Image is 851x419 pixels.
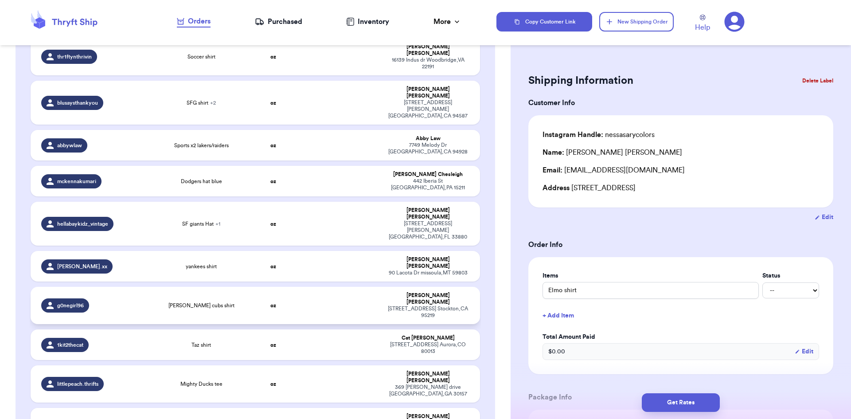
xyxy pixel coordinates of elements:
[386,135,469,142] div: Abby Law
[57,142,82,149] span: abbywlaw
[168,302,234,309] span: [PERSON_NAME] cubs shirt
[795,347,813,356] button: Edit
[180,380,223,388] span: Mighty Ducks tee
[695,15,710,33] a: Help
[528,239,833,250] h3: Order Info
[543,167,562,174] span: Email:
[270,100,276,106] strong: oz
[386,384,469,397] div: 369 [PERSON_NAME] drive [GEOGRAPHIC_DATA] , GA 30157
[255,16,302,27] a: Purchased
[57,302,84,309] span: g0negirl96
[543,183,819,193] div: [STREET_ADDRESS]
[386,142,469,155] div: 7749 Melody Dr [GEOGRAPHIC_DATA] , CA 94928
[799,71,837,90] button: Delete Label
[543,271,759,280] label: Items
[543,165,819,176] div: [EMAIL_ADDRESS][DOMAIN_NAME]
[386,270,469,276] div: 90 Lacota Dr missoula , MT 59803
[528,98,833,108] h3: Customer Info
[386,256,469,270] div: [PERSON_NAME] [PERSON_NAME]
[386,86,469,99] div: [PERSON_NAME] [PERSON_NAME]
[270,143,276,148] strong: oz
[386,341,469,355] div: [STREET_ADDRESS] Aurora , CO 80013
[174,142,229,149] span: Sports x2 lakers/raiders
[186,263,217,270] span: yankees shirt
[57,341,83,349] span: 1kit2thecat
[386,178,469,191] div: 442 Iberia St [GEOGRAPHIC_DATA] , PA 15211
[386,220,469,240] div: [STREET_ADDRESS][PERSON_NAME] [GEOGRAPHIC_DATA] , FL 33880
[543,149,564,156] span: Name:
[270,381,276,387] strong: oz
[386,335,469,341] div: Cat [PERSON_NAME]
[386,292,469,305] div: [PERSON_NAME] [PERSON_NAME]
[543,131,603,138] span: Instagram Handle:
[548,347,565,356] span: $ 0.00
[270,264,276,269] strong: oz
[539,306,823,325] button: + Add Item
[543,147,682,158] div: [PERSON_NAME] [PERSON_NAME]
[182,220,220,227] span: SF giants Hat
[386,171,469,178] div: [PERSON_NAME] Chesleigh
[386,207,469,220] div: [PERSON_NAME] [PERSON_NAME]
[57,263,107,270] span: [PERSON_NAME].xx
[191,341,211,349] span: Taz shirt
[177,16,211,27] a: Orders
[642,393,720,412] button: Get Rates
[187,53,215,60] span: Soccer shirt
[815,213,833,222] button: Edit
[386,57,469,70] div: 16139 Indus dr Woodbridge , VA 22191
[386,371,469,384] div: [PERSON_NAME] [PERSON_NAME]
[386,305,469,319] div: [STREET_ADDRESS] Stockton , CA 95219
[599,12,674,31] button: New Shipping Order
[57,178,96,185] span: mckennakumari
[57,380,98,388] span: littlepeach.thrifts
[270,303,276,308] strong: oz
[528,74,633,88] h2: Shipping Information
[270,342,276,348] strong: oz
[496,12,592,31] button: Copy Customer Link
[386,99,469,119] div: [STREET_ADDRESS][PERSON_NAME] [GEOGRAPHIC_DATA] , CA 94587
[270,179,276,184] strong: oz
[270,54,276,59] strong: oz
[57,99,98,106] span: blusaysthankyou
[215,221,220,227] span: + 1
[270,221,276,227] strong: oz
[543,184,570,192] span: Address
[210,100,216,106] span: + 2
[181,178,222,185] span: Dodgers hat blue
[433,16,461,27] div: More
[543,333,819,341] label: Total Amount Paid
[57,220,108,227] span: hellabaykidz_vintage
[57,53,92,60] span: thr1ftynthrivin
[762,271,819,280] label: Status
[187,99,216,106] span: SFG shirt
[386,43,469,57] div: [PERSON_NAME] [PERSON_NAME]
[695,22,710,33] span: Help
[543,129,655,140] div: nessasarycolors
[346,16,389,27] a: Inventory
